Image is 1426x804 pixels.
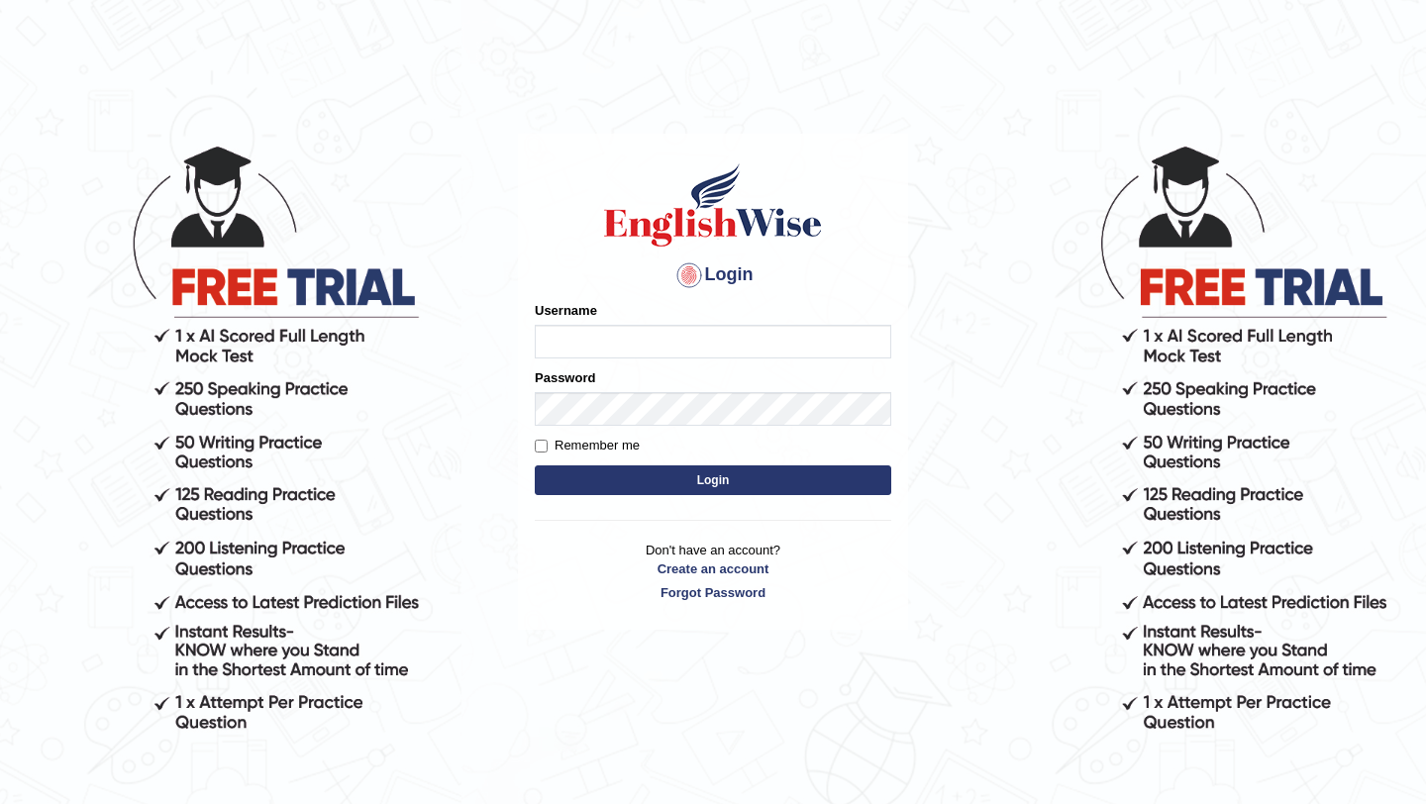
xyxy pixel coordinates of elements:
[535,440,548,452] input: Remember me
[535,368,595,387] label: Password
[535,559,891,578] a: Create an account
[535,301,597,320] label: Username
[535,436,640,455] label: Remember me
[535,465,891,495] button: Login
[600,160,826,250] img: Logo of English Wise sign in for intelligent practice with AI
[535,259,891,291] h4: Login
[535,583,891,602] a: Forgot Password
[535,541,891,602] p: Don't have an account?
